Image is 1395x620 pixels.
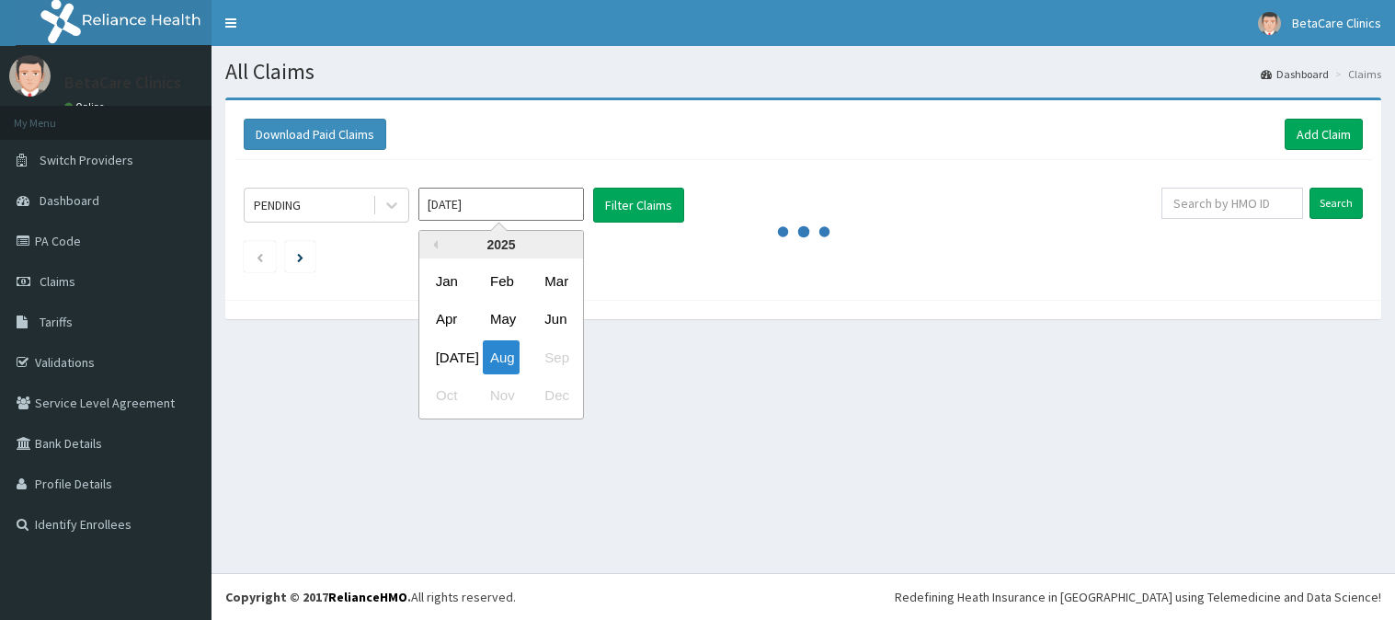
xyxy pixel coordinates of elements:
[1261,66,1329,82] a: Dashboard
[483,340,520,374] div: Choose August 2025
[9,55,51,97] img: User Image
[1292,15,1381,31] span: BetaCare Clinics
[419,262,583,415] div: month 2025-08
[895,588,1381,606] div: Redefining Heath Insurance in [GEOGRAPHIC_DATA] using Telemedicine and Data Science!
[429,340,465,374] div: Choose July 2025
[40,192,99,209] span: Dashboard
[418,188,584,221] input: Select Month and Year
[1161,188,1303,219] input: Search by HMO ID
[40,152,133,168] span: Switch Providers
[212,573,1395,620] footer: All rights reserved.
[429,264,465,298] div: Choose January 2025
[225,589,411,605] strong: Copyright © 2017 .
[593,188,684,223] button: Filter Claims
[1331,66,1381,82] li: Claims
[297,248,303,265] a: Next page
[256,248,264,265] a: Previous page
[40,314,73,330] span: Tariffs
[1258,12,1281,35] img: User Image
[429,240,438,249] button: Previous Year
[483,264,520,298] div: Choose February 2025
[64,75,181,91] p: BetaCare Clinics
[328,589,407,605] a: RelianceHMO
[419,231,583,258] div: 2025
[254,196,301,214] div: PENDING
[40,273,75,290] span: Claims
[776,204,831,259] svg: audio-loading
[1285,119,1363,150] a: Add Claim
[483,303,520,337] div: Choose May 2025
[64,100,109,113] a: Online
[225,60,1381,84] h1: All Claims
[537,303,574,337] div: Choose June 2025
[537,264,574,298] div: Choose March 2025
[244,119,386,150] button: Download Paid Claims
[429,303,465,337] div: Choose April 2025
[1309,188,1363,219] input: Search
